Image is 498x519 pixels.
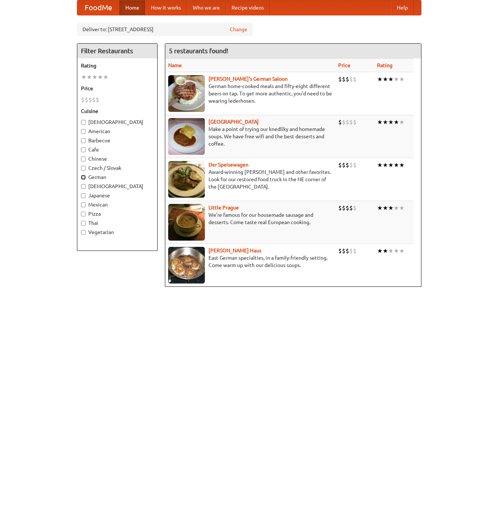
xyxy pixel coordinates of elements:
[353,161,357,169] li: $
[81,193,86,198] input: Japanese
[81,212,86,216] input: Pizza
[399,247,405,255] li: ★
[81,175,86,180] input: German
[342,161,346,169] li: $
[349,161,353,169] li: $
[383,75,388,83] li: ★
[81,192,154,199] label: Japanese
[346,161,349,169] li: $
[209,76,288,82] a: [PERSON_NAME]'s German Saloon
[353,75,357,83] li: $
[81,96,85,104] li: $
[342,75,346,83] li: $
[86,73,92,81] li: ★
[81,137,154,144] label: Barbecue
[96,96,99,104] li: $
[168,254,332,269] p: East German specialties, in a family-friendly setting. Come warm up with our delicious soups.
[168,118,205,155] img: czechpoint.jpg
[399,75,405,83] li: ★
[81,128,154,135] label: American
[377,204,383,212] li: ★
[168,204,205,241] img: littleprague.jpg
[81,85,154,92] h5: Price
[394,161,399,169] li: ★
[168,161,205,198] img: speisewagen.jpg
[383,161,388,169] li: ★
[377,62,392,68] a: Rating
[394,247,399,255] li: ★
[81,155,154,162] label: Chinese
[81,219,154,227] label: Thai
[168,125,332,147] p: Make a point of trying our knedlíky and homemade soups. We have free wifi and the best desserts a...
[145,0,187,15] a: How it works
[349,204,353,212] li: $
[81,73,86,81] li: ★
[81,202,86,207] input: Mexican
[342,118,346,126] li: $
[92,73,97,81] li: ★
[81,147,86,152] input: Cafe
[85,96,88,104] li: $
[377,118,383,126] li: ★
[349,75,353,83] li: $
[353,118,357,126] li: $
[377,75,383,83] li: ★
[81,118,154,126] label: [DEMOGRAPHIC_DATA]
[388,118,394,126] li: ★
[81,138,86,143] input: Barbecue
[353,204,357,212] li: $
[349,118,353,126] li: $
[377,247,383,255] li: ★
[103,73,108,81] li: ★
[209,248,261,253] a: [PERSON_NAME] Haus
[168,75,205,112] img: esthers.jpg
[383,247,388,255] li: ★
[399,204,405,212] li: ★
[168,168,332,190] p: Award-winning [PERSON_NAME] and other favorites. Look for our restored food truck in the NE corne...
[338,161,342,169] li: $
[81,166,86,171] input: Czech / Slovak
[226,0,270,15] a: Recipe videos
[383,204,388,212] li: ★
[399,118,405,126] li: ★
[346,75,349,83] li: $
[338,75,342,83] li: $
[349,247,353,255] li: $
[77,0,119,15] a: FoodMe
[119,0,145,15] a: Home
[346,204,349,212] li: $
[391,0,414,15] a: Help
[383,118,388,126] li: ★
[81,229,154,236] label: Vegetarian
[81,221,86,226] input: Thai
[388,247,394,255] li: ★
[81,62,154,69] h5: Rating
[394,75,399,83] li: ★
[168,247,205,284] img: kohlhaus.jpg
[394,118,399,126] li: ★
[338,204,342,212] li: $
[388,75,394,83] li: ★
[81,129,86,134] input: American
[88,96,92,104] li: $
[168,62,182,68] a: Name
[388,161,394,169] li: ★
[346,118,349,126] li: $
[209,205,239,211] a: Little Prague
[81,157,86,161] input: Chinese
[346,247,349,255] li: $
[168,83,332,105] p: German home-cooked meals and fifty-eight different beers on tap. To get more authentic, you'd nee...
[230,26,247,33] a: Change
[81,164,154,172] label: Czech / Slovak
[168,211,332,226] p: We're famous for our housemade sausage and desserts. Come taste real European cooking.
[209,162,248,168] a: Der Speisewagen
[81,173,154,181] label: German
[342,204,346,212] li: $
[81,183,154,190] label: [DEMOGRAPHIC_DATA]
[169,47,228,54] ng-pluralize: 5 restaurants found!
[388,204,394,212] li: ★
[338,247,342,255] li: $
[92,96,96,104] li: $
